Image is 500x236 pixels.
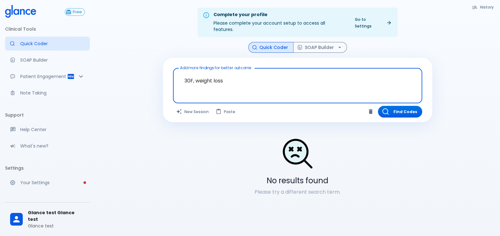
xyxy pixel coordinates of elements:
[20,73,67,80] p: Patient Engagement
[5,123,90,136] a: Get help from our support team
[5,53,90,67] a: Docugen: Compose a clinical documentation in seconds
[20,126,85,133] p: Help Center
[213,11,346,18] div: Complete your profile
[20,57,85,63] p: SOAP Builder
[5,139,90,153] div: Recent updates and feature releases
[5,86,90,100] a: Advanced note-taking
[282,138,313,169] img: Search Not Found
[173,106,213,118] button: Clears all inputs and results.
[65,8,85,16] button: Free
[213,9,346,35] div: Please complete your account setup to access all features.
[5,176,90,190] a: Please complete account setup
[213,106,239,118] button: Paste from clipboard
[177,71,418,91] textarea: 30F, weight loss
[163,176,432,186] h5: No results found
[28,223,85,229] p: Glance test
[20,40,85,47] p: Quick Coder
[5,70,90,83] div: Patient Reports & Referrals
[70,10,84,15] span: Free
[378,106,422,118] button: Find Codes
[469,3,497,12] button: History
[28,209,85,223] span: Glance test Glance test
[5,21,90,37] li: Clinical Tools
[366,107,375,116] button: Clear
[5,160,90,176] li: Settings
[163,188,432,196] p: Please try a different search term.
[5,107,90,123] li: Support
[20,179,85,186] p: Your Settings
[293,42,347,53] button: SOAP Builder
[5,205,90,233] div: Glance test Glance testGlance test
[248,42,293,53] button: Quick Coder
[65,8,90,16] a: Click to view or change your subscription
[20,90,85,96] p: Note Taking
[351,15,395,31] a: Go to Settings
[20,143,85,149] p: What's new?
[5,37,90,51] a: Moramiz: Find ICD10AM codes instantly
